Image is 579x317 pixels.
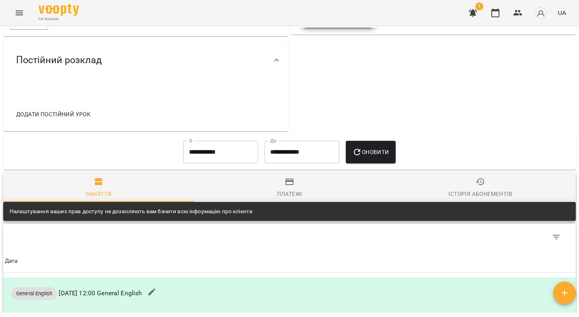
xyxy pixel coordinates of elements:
[3,39,288,81] div: Постійний розклад
[535,7,546,19] img: avatar_s.png
[11,290,57,297] span: General English
[10,204,252,219] div: Налаштування ваших прав доступу не дозволяють вам бачити всю інформацію про клієнта
[16,54,102,66] span: Постійний розклад
[448,189,512,199] div: Історія абонементів
[547,228,566,247] button: Фільтр
[13,107,94,121] button: Додати постійний урок
[39,4,79,16] img: Voopty Logo
[554,5,569,20] button: UA
[10,3,29,23] button: Menu
[5,256,574,266] span: Дата
[86,189,111,199] div: Заняття
[475,2,483,10] span: 1
[352,147,389,157] span: Оновити
[39,16,79,22] span: For Business
[558,8,566,17] span: UA
[5,256,18,266] div: Sort
[5,256,18,266] div: Дата
[16,109,90,119] span: Додати постійний урок
[11,287,142,300] p: [DATE] 12:00 General English
[277,189,302,199] div: Платежі
[3,224,576,250] div: Table Toolbar
[346,141,395,163] button: Оновити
